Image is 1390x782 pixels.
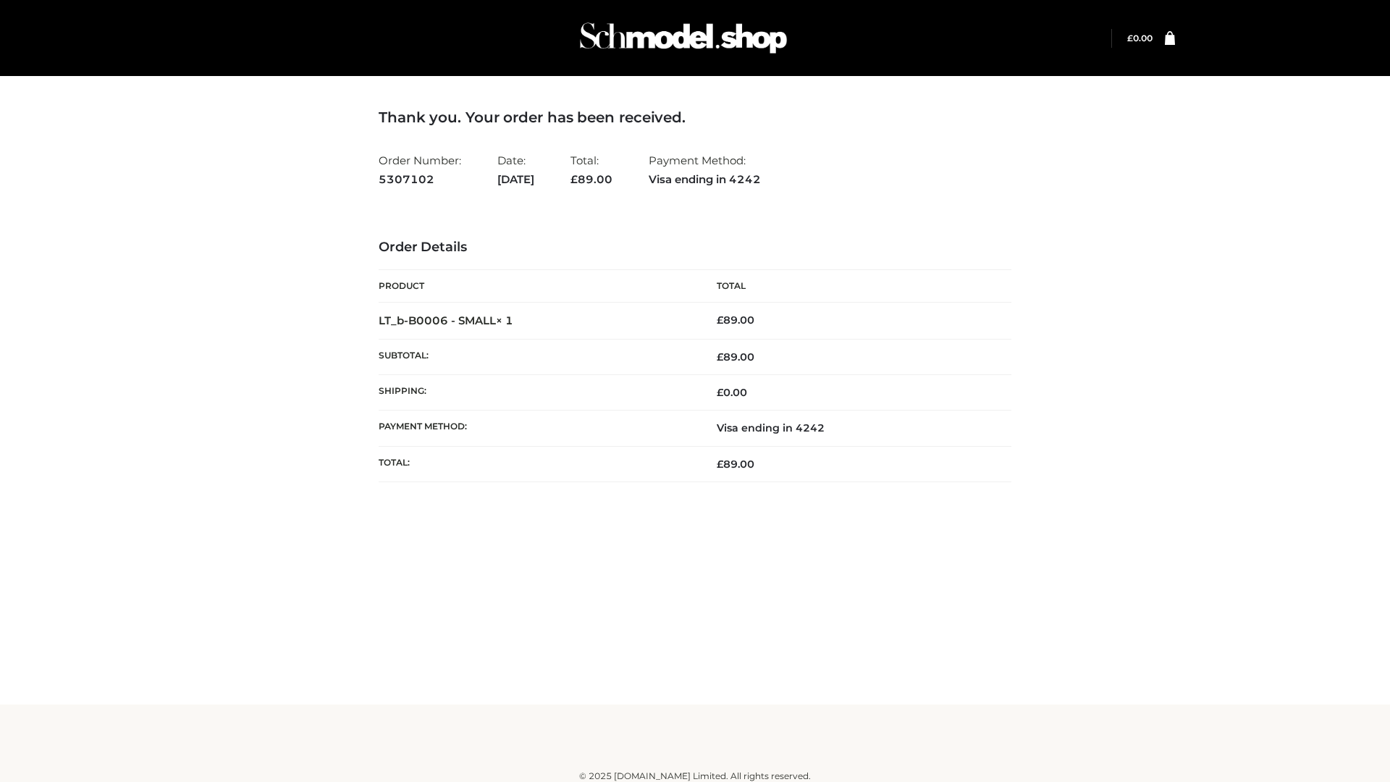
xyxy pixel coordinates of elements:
[570,148,612,192] li: Total:
[649,170,761,189] strong: Visa ending in 4242
[379,148,461,192] li: Order Number:
[575,9,792,67] img: Schmodel Admin 964
[717,350,723,363] span: £
[717,350,754,363] span: 89.00
[717,314,754,327] bdi: 89.00
[695,411,1011,446] td: Visa ending in 4242
[695,270,1011,303] th: Total
[379,446,695,482] th: Total:
[379,240,1011,256] h3: Order Details
[379,109,1011,126] h3: Thank you. Your order has been received.
[717,458,754,471] span: 89.00
[717,314,723,327] span: £
[717,386,747,399] bdi: 0.00
[717,458,723,471] span: £
[379,339,695,374] th: Subtotal:
[379,170,461,189] strong: 5307102
[1127,33,1153,43] a: £0.00
[379,314,513,327] strong: LT_b-B0006 - SMALL
[717,386,723,399] span: £
[649,148,761,192] li: Payment Method:
[497,148,534,192] li: Date:
[379,270,695,303] th: Product
[1127,33,1153,43] bdi: 0.00
[497,170,534,189] strong: [DATE]
[496,314,513,327] strong: × 1
[570,172,612,186] span: 89.00
[379,375,695,411] th: Shipping:
[1127,33,1133,43] span: £
[379,411,695,446] th: Payment method:
[570,172,578,186] span: £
